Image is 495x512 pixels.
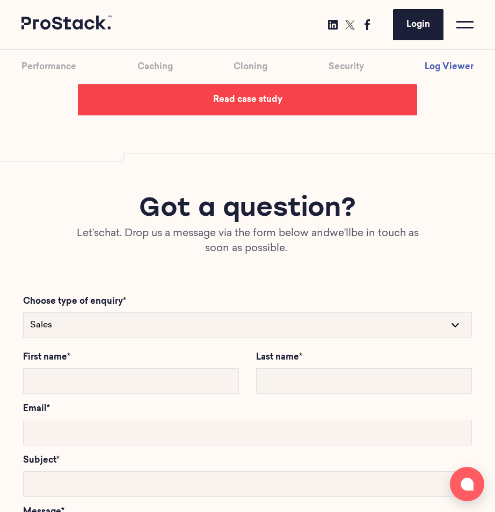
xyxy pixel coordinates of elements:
a: Log Viewer [425,50,474,84]
label: Choose type of enquiry* [23,295,472,308]
label: Last name* [256,351,472,364]
a: Login [393,9,443,40]
a: Performance [21,50,76,84]
label: Email* [23,403,472,415]
a: Security [329,50,364,84]
a: Prostack logo [21,16,113,34]
span: we’ll [330,229,351,239]
span: Read case study [213,96,282,104]
label: First name* [23,351,239,364]
span: Login [406,20,430,29]
a: Read case study [78,84,417,115]
label: Subject* [23,454,472,467]
span: Let’s [77,229,99,239]
a: Cloning [234,50,267,84]
h1: Got a question? [21,192,474,226]
a: Caching [137,50,173,84]
span: chat. Drop us a message via the form below and [99,229,330,239]
button: Open chat window [450,467,484,501]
